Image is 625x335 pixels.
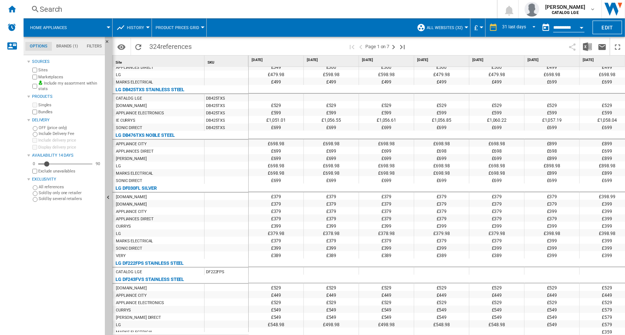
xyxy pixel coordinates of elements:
div: £699 [249,123,303,131]
div: £499 [469,78,524,85]
div: £379 [304,207,359,214]
div: SONIC DIRECT [116,124,142,132]
input: All references [33,185,38,190]
button: All Websites (32) [427,18,466,37]
div: £699 [469,154,524,161]
div: £699 [469,176,524,183]
div: £529 [359,101,414,108]
div: £379 [414,236,469,244]
label: Include delivery price [38,138,102,143]
div: £699 [414,176,469,183]
div: 31 last days [502,24,526,29]
span: £ [474,24,478,32]
div: £698.98 [359,161,414,169]
div: [DATE] [526,56,579,65]
span: [DATE] [472,57,523,63]
div: £449 [304,291,359,298]
div: £399 [304,244,359,251]
div: [DOMAIN_NAME] [116,285,147,292]
div: £379 [304,214,359,222]
div: £599 [469,108,524,116]
div: £379 [304,200,359,207]
div: £499 [249,78,303,85]
div: [DOMAIN_NAME] [116,193,147,201]
div: LG [116,230,121,238]
div: £379 [359,200,414,207]
img: profile.jpg [525,2,539,17]
div: £698 [469,147,524,154]
span: All Websites (32) [427,25,463,30]
div: £699 [304,123,359,131]
div: £698.98 [414,161,469,169]
button: Maximize [610,38,625,55]
button: Options [114,40,129,53]
div: All Websites (32) [417,18,466,37]
div: £699 [249,176,303,183]
div: DB425TXS [205,116,248,124]
div: £479.98 [249,70,303,78]
div: £389 [414,251,469,259]
div: LG DF030FL SILVER [116,184,157,193]
input: Display delivery price [32,169,37,174]
button: First page [348,38,356,55]
div: [PERSON_NAME] [116,155,147,163]
div: £698.98 [359,139,414,147]
md-tab-item: Options [25,42,52,51]
span: [DATE] [362,57,412,63]
input: Singles [32,103,37,107]
div: £389 [249,251,303,259]
label: All references [39,184,102,190]
div: Site Sort None [114,56,204,67]
div: £379.98 [469,229,524,236]
div: £599 [249,108,303,116]
div: £379 [469,214,524,222]
div: £699 [525,123,579,131]
label: Bundles [38,109,102,115]
div: £899 [525,154,579,161]
div: £379 [469,236,524,244]
div: £1,057.19 [525,116,579,123]
span: Page 1 on 7 [365,38,389,55]
div: LG [116,163,121,170]
div: £699 [304,176,359,183]
div: £699 [359,147,414,154]
button: Hide [105,37,114,50]
span: SKU [207,60,214,64]
div: MARKS ELECTRICAL [116,238,153,245]
div: APPLIANCE CITY [116,140,147,148]
md-tab-item: Filters [82,42,106,51]
button: Reload [131,38,146,55]
input: Display delivery price [32,145,37,150]
span: [DATE] [252,57,302,63]
div: [DOMAIN_NAME] [116,102,147,110]
button: Home appliances [30,18,74,37]
div: £399 [525,244,579,251]
label: Exclude unavailables [38,168,102,174]
div: £449 [249,291,303,298]
div: £399 [525,236,579,244]
div: DF222FPS [205,268,248,275]
div: £698.98 [469,169,524,176]
div: £399 [304,222,359,229]
div: £698.98 [249,139,303,147]
input: Include my assortment within stats [32,82,37,91]
span: Home appliances [30,25,67,30]
div: LG DB476TXS NOBLE STEEL [116,131,175,140]
md-select: REPORTS.WIZARD.STEPS.REPORT.STEPS.REPORT_OPTIONS.PERIOD: 31 last days [501,22,539,34]
span: [PERSON_NAME] [545,3,585,11]
div: £379 [525,192,579,200]
div: £399 [249,244,303,251]
div: £379 [525,200,579,207]
b: CATALOG LGE [552,10,579,15]
div: £379.98 [414,229,469,236]
button: Download in Excel [580,38,595,55]
input: Bundles [32,110,37,114]
div: LG DB425TXS STAINLESS STEEL [116,85,184,94]
div: Availability 14 Days [32,153,102,158]
div: £1,056.55 [304,116,359,123]
div: £599 [304,108,359,116]
div: £399 [469,244,524,251]
div: £699 [249,147,303,154]
label: Sold by several retailers [39,196,102,202]
div: £499 [304,78,359,85]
